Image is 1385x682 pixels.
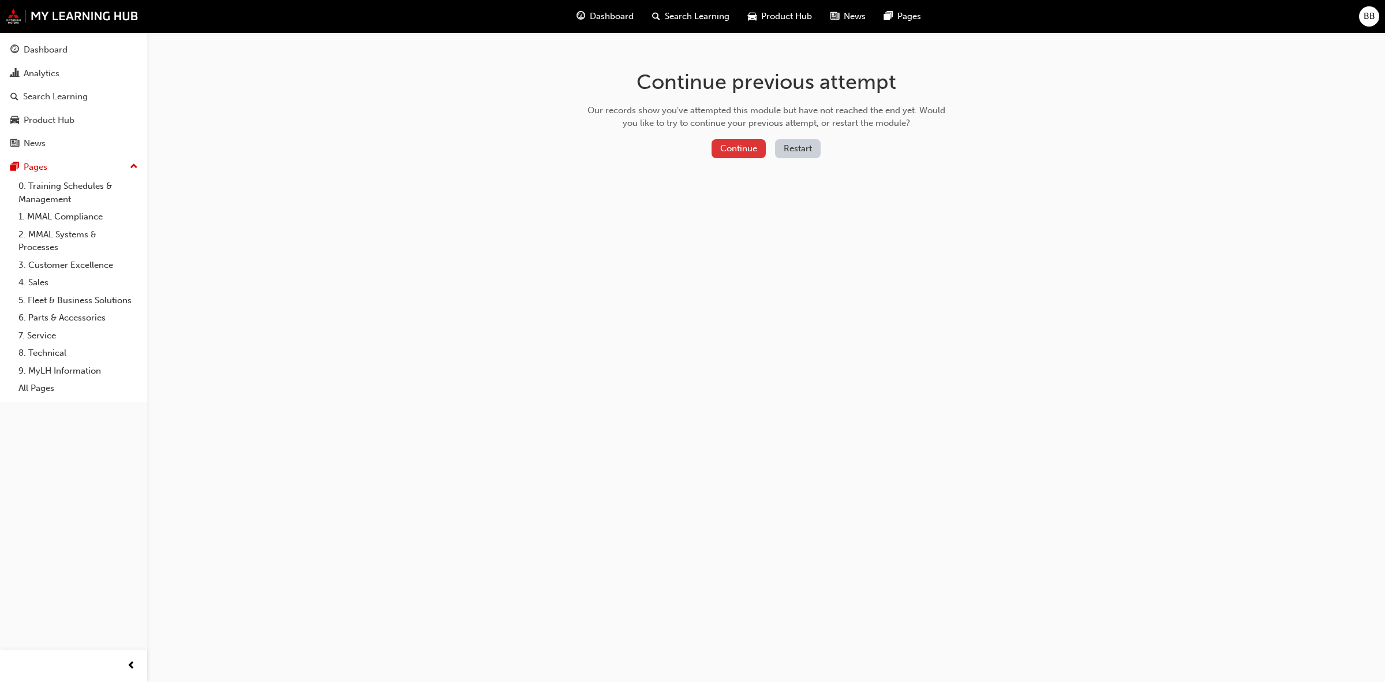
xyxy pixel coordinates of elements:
[5,86,143,107] a: Search Learning
[665,10,729,23] span: Search Learning
[14,344,143,362] a: 8. Technical
[577,9,585,24] span: guage-icon
[844,10,866,23] span: News
[24,43,68,57] div: Dashboard
[24,67,59,80] div: Analytics
[10,162,19,173] span: pages-icon
[821,5,875,28] a: news-iconNews
[1364,10,1375,23] span: BB
[14,379,143,397] a: All Pages
[5,156,143,178] button: Pages
[10,115,19,126] span: car-icon
[775,139,821,158] button: Restart
[10,92,18,102] span: search-icon
[5,110,143,131] a: Product Hub
[567,5,643,28] a: guage-iconDashboard
[739,5,821,28] a: car-iconProduct Hub
[14,362,143,380] a: 9. MyLH Information
[583,69,949,95] h1: Continue previous attempt
[897,10,921,23] span: Pages
[14,208,143,226] a: 1. MMAL Compliance
[23,90,88,103] div: Search Learning
[14,226,143,256] a: 2. MMAL Systems & Processes
[643,5,739,28] a: search-iconSearch Learning
[5,133,143,154] a: News
[5,39,143,61] a: Dashboard
[10,139,19,149] span: news-icon
[652,9,660,24] span: search-icon
[14,256,143,274] a: 3. Customer Excellence
[6,9,138,24] img: mmal
[712,139,766,158] button: Continue
[14,177,143,208] a: 0. Training Schedules & Management
[14,327,143,345] a: 7. Service
[24,161,47,174] div: Pages
[127,659,136,673] span: prev-icon
[14,309,143,327] a: 6. Parts & Accessories
[10,45,19,55] span: guage-icon
[10,69,19,79] span: chart-icon
[761,10,812,23] span: Product Hub
[24,114,74,127] div: Product Hub
[24,137,46,150] div: News
[875,5,930,28] a: pages-iconPages
[748,9,757,24] span: car-icon
[830,9,839,24] span: news-icon
[130,159,138,174] span: up-icon
[884,9,893,24] span: pages-icon
[5,63,143,84] a: Analytics
[583,104,949,130] div: Our records show you've attempted this module but have not reached the end yet. Would you like to...
[14,292,143,310] a: 5. Fleet & Business Solutions
[14,274,143,292] a: 4. Sales
[590,10,634,23] span: Dashboard
[5,37,143,156] button: DashboardAnalyticsSearch LearningProduct HubNews
[1359,6,1379,27] button: BB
